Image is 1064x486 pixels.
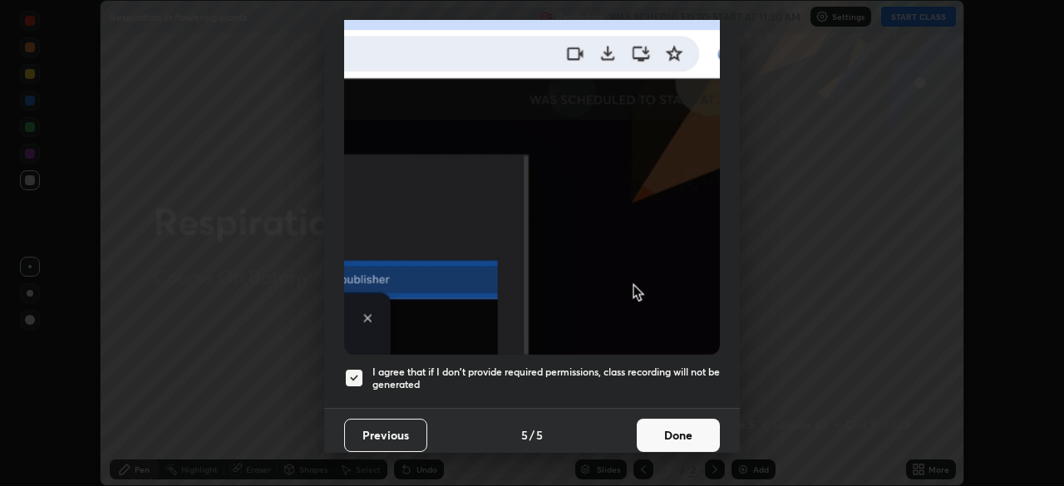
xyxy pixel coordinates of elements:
[372,366,720,391] h5: I agree that if I don't provide required permissions, class recording will not be generated
[536,426,543,444] h4: 5
[637,419,720,452] button: Done
[521,426,528,444] h4: 5
[530,426,534,444] h4: /
[344,419,427,452] button: Previous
